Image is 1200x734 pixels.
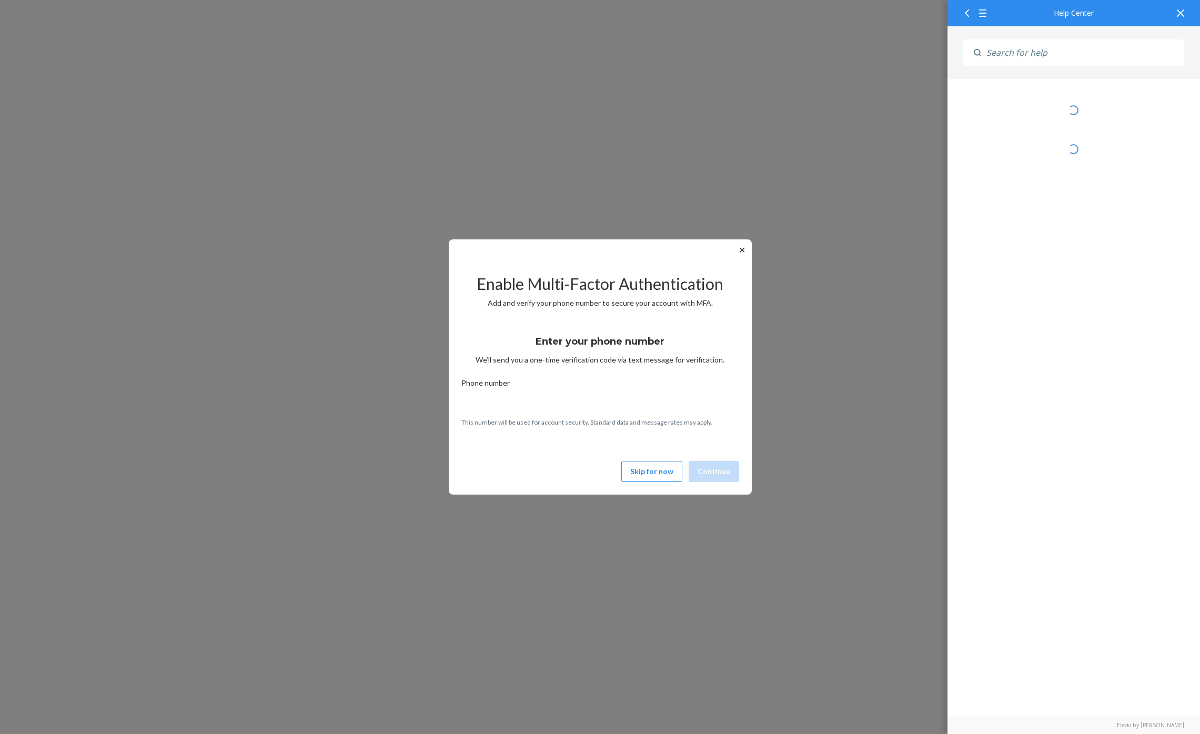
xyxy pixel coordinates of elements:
button: Skip for now [621,461,682,482]
button: ✕ [737,244,748,256]
div: We’ll send you a one-time verification code via text message for verification. [461,326,739,365]
span: Phone number [461,378,510,393]
h2: Enable Multi-Factor Authentication [461,275,739,293]
p: This number will be used for account security. Standard data and message rates may apply. [461,418,739,427]
a: Elevio by [PERSON_NAME] [963,721,1184,729]
p: Add and verify your phone number to secure your account with MFA. [461,298,739,308]
input: Search [981,39,1184,66]
button: Continue [689,461,739,482]
h3: Enter your phone number [536,335,664,348]
div: Help Center [963,9,1184,17]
